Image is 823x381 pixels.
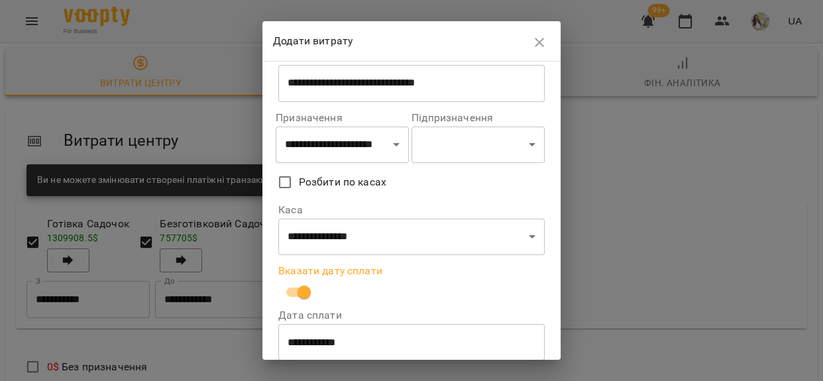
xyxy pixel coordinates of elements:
[276,113,409,123] label: Призначення
[278,205,545,215] label: Каса
[278,310,545,321] label: Дата сплати
[299,174,386,190] span: Розбити по касах
[278,266,545,276] label: Вказати дату сплати
[278,51,545,62] label: Нотатка
[411,113,545,123] label: Підпризначення
[273,32,527,50] h6: Додати витрату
